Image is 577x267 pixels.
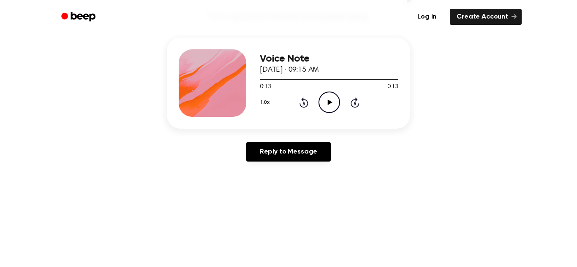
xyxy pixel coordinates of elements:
[260,66,319,74] span: [DATE] · 09:15 AM
[260,53,398,65] h3: Voice Note
[409,7,445,27] a: Log in
[450,9,522,25] a: Create Account
[246,142,331,162] a: Reply to Message
[260,83,271,92] span: 0:13
[387,83,398,92] span: 0:13
[260,95,272,110] button: 1.0x
[55,9,103,25] a: Beep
